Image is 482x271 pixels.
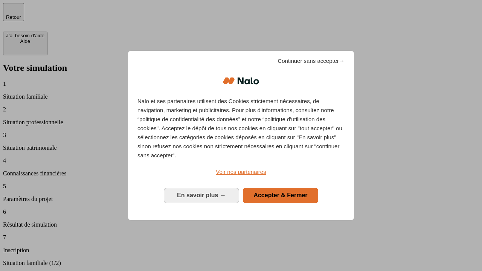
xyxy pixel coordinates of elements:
span: Voir nos partenaires [216,169,266,175]
img: Logo [223,70,259,92]
span: En savoir plus → [177,192,226,198]
span: Continuer sans accepter→ [278,56,345,65]
button: En savoir plus: Configurer vos consentements [164,188,239,203]
p: Nalo et ses partenaires utilisent des Cookies strictement nécessaires, de navigation, marketing e... [137,97,345,160]
span: Accepter & Fermer [253,192,307,198]
div: Bienvenue chez Nalo Gestion du consentement [128,51,354,220]
a: Voir nos partenaires [137,167,345,177]
button: Accepter & Fermer: Accepter notre traitement des données et fermer [243,188,318,203]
